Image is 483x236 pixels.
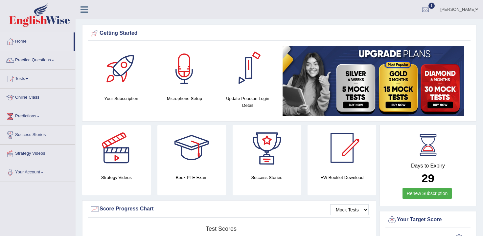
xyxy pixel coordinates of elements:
[157,174,226,181] h4: Book PTE Exam
[0,88,75,105] a: Online Class
[219,95,276,109] h4: Update Pearson Login Detail
[387,215,469,225] div: Your Target Score
[283,46,464,116] img: small5.jpg
[422,172,434,185] b: 29
[206,226,237,232] tspan: Test scores
[402,188,452,199] a: Renew Subscription
[82,174,151,181] h4: Strategy Videos
[0,163,75,180] a: Your Account
[0,32,74,49] a: Home
[90,204,369,214] div: Score Progress Chart
[387,163,469,169] h4: Days to Expiry
[0,107,75,124] a: Predictions
[233,174,301,181] h4: Success Stories
[0,51,75,68] a: Practice Questions
[0,145,75,161] a: Strategy Videos
[308,174,376,181] h4: EW Booklet Download
[0,70,75,86] a: Tests
[0,126,75,142] a: Success Stories
[90,29,469,38] div: Getting Started
[428,3,435,9] span: 1
[156,95,213,102] h4: Microphone Setup
[93,95,149,102] h4: Your Subscription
